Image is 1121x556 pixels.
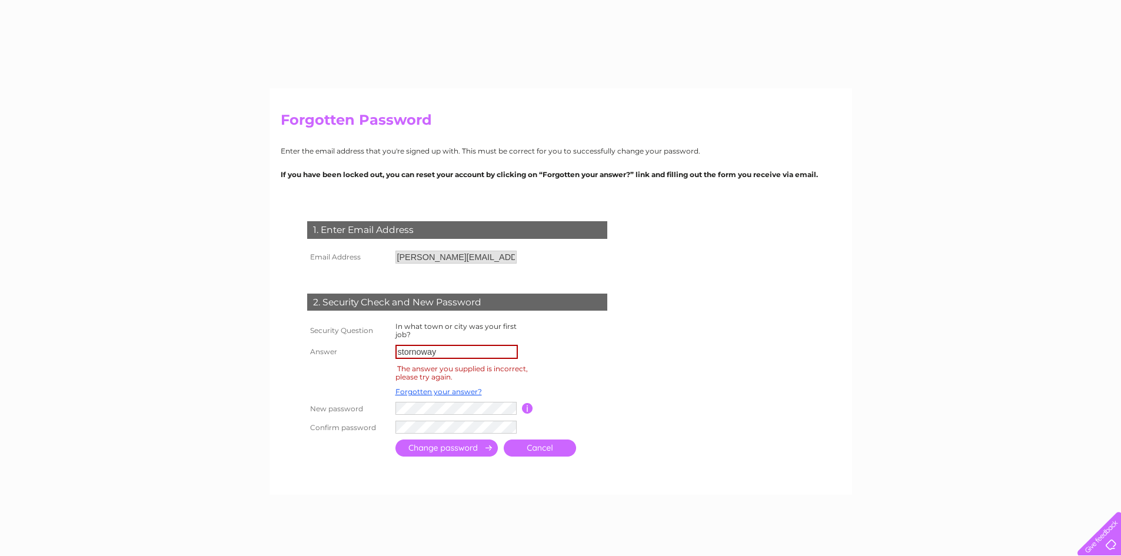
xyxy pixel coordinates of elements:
th: New password [304,399,392,418]
div: The answer you supplied is incorrect, please try again. [395,362,528,383]
h2: Forgotten Password [281,112,841,134]
div: 2. Security Check and New Password [307,294,607,311]
a: Cancel [504,440,576,457]
label: In what town or city was your first job? [395,322,517,339]
input: Submit [395,440,498,457]
input: Information [522,403,533,414]
a: Forgotten your answer? [395,387,482,396]
th: Email Address [304,248,392,267]
p: Enter the email address that you're signed up with. This must be correct for you to successfully ... [281,145,841,157]
th: Answer [304,342,392,362]
th: Security Question [304,319,392,342]
div: 1. Enter Email Address [307,221,607,239]
p: If you have been locked out, you can reset your account by clicking on “Forgotten your answer?” l... [281,169,841,180]
th: Confirm password [304,418,392,437]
